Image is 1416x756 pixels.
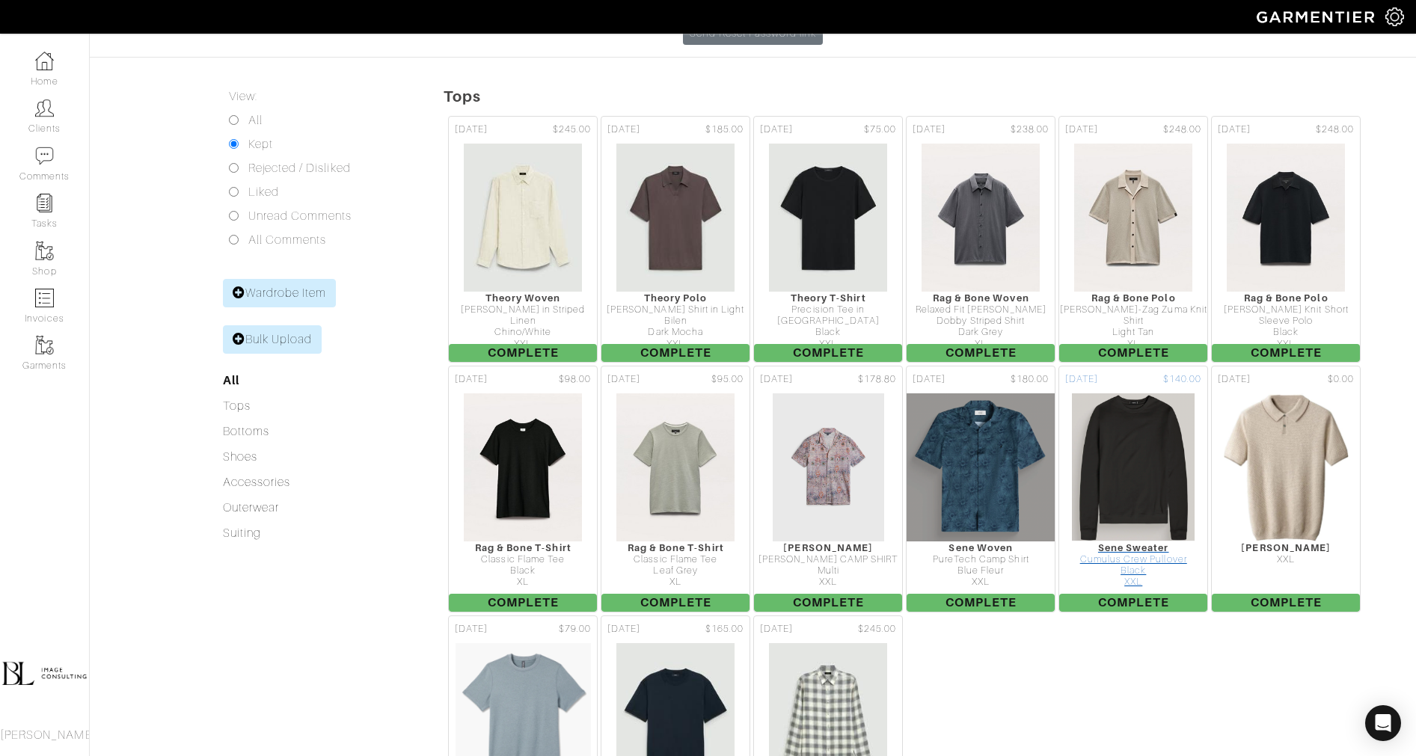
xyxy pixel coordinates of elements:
span: Complete [1059,594,1207,612]
div: Rag & Bone Woven [907,292,1055,304]
label: All Comments [248,231,327,249]
a: [DATE] $248.00 Rag & Bone Polo [PERSON_NAME]-Zag Zuma Knit Shirt Light Tan XL Complete [1057,114,1210,364]
span: [DATE] [760,123,793,137]
div: [PERSON_NAME] [1212,542,1360,553]
div: Multi [754,565,902,577]
span: $140.00 [1163,372,1201,387]
img: garmentier-logo-header-white-b43fb05a5012e4ada735d5af1a66efaba907eab6374d6393d1fbf88cb4ef424d.png [1249,4,1385,30]
label: Unread Comments [248,207,352,225]
a: [DATE] $248.00 Rag & Bone Polo [PERSON_NAME] Knit Short Sleeve Polo Black XXL Complete [1210,114,1362,364]
div: Dark Mocha [601,327,750,338]
span: Complete [754,594,902,612]
span: $238.00 [1011,123,1049,137]
a: [DATE] $98.00 Rag & Bone T-Shirt Classic Flame Tee Black XL Complete [447,364,599,614]
a: Bulk Upload [223,325,322,354]
span: [DATE] [607,123,640,137]
div: [PERSON_NAME] CAMP SHIRT [754,554,902,565]
span: $248.00 [1163,123,1201,137]
img: VSR7ukNCYiVx7vThNsb6GEAc [616,393,735,542]
div: Theory Woven [449,292,597,304]
div: Precision Tee in [GEOGRAPHIC_DATA] [754,304,902,328]
div: Leaf Grey [601,565,750,577]
div: Blue Fleur [907,565,1055,577]
img: xqduRyWKkM9tkrDRz2iiPn5h [1226,143,1346,292]
a: [DATE] $178.80 [PERSON_NAME] [PERSON_NAME] CAMP SHIRT Multi XXL Complete [752,364,904,614]
div: Rag & Bone Polo [1212,292,1360,304]
label: All [248,111,263,129]
span: $75.00 [864,123,896,137]
a: [DATE] $140.00 Sene Sweater Cumulus Crew Pullover Black XXL Complete [1057,364,1210,614]
span: [DATE] [760,372,793,387]
a: [DATE] $95.00 Rag & Bone T-Shirt Classic Flame Tee Leaf Grey XL Complete [599,364,752,614]
h5: Tops [444,87,1416,105]
span: $180.00 [1011,372,1049,387]
div: Light Tan [1059,327,1207,338]
img: orders-icon-0abe47150d42831381b5fb84f609e132dff9fe21cb692f30cb5eec754e2cba89.png [35,289,54,307]
a: Suiting [223,526,261,540]
label: Liked [248,183,279,201]
div: XL [907,339,1055,350]
span: $95.00 [711,372,744,387]
div: [PERSON_NAME] [754,542,902,553]
label: Kept [248,135,273,153]
span: [DATE] [760,622,793,636]
div: XL [1059,339,1207,350]
div: PureTech Camp Shirt [907,554,1055,565]
span: Complete [601,594,750,612]
span: Complete [449,594,597,612]
a: [DATE] $180.00 Sene Woven PureTech Camp Shirt Blue Fleur XXL Complete [904,364,1057,614]
img: 8kipTvdyiJNyYkjqBYcYcgMB [463,393,583,542]
div: Cumulus Crew Pullover [1059,554,1207,565]
span: Complete [449,344,597,362]
label: Rejected / Disliked [248,159,351,177]
img: jzM3uKX158MM461JkWM71HXz [463,143,583,292]
span: Complete [1212,344,1360,362]
div: Theory Polo [601,292,750,304]
span: [DATE] [455,622,488,636]
div: [PERSON_NAME] in Striped Linen [449,304,597,328]
img: reminder-icon-8004d30b9f0a5d33ae49ab947aed9ed385cf756f9e5892f1edd6e32f2345188e.png [35,194,54,212]
div: Open Intercom Messenger [1365,705,1401,741]
div: Rag & Bone Polo [1059,292,1207,304]
div: Sene Woven [907,542,1055,553]
div: XXL [907,577,1055,588]
div: Dark Grey [907,327,1055,338]
img: s2Rd64snsqo53rproJ9d1CUQ [772,393,885,542]
span: [DATE] [1218,123,1251,137]
img: coBTqfDs55qsdnpHNzSytco3 [921,143,1040,292]
span: [DATE] [455,123,488,137]
div: XL [449,577,597,588]
div: XXL [754,577,902,588]
img: 3vvSYS6ivYjpxCJ2ebgvLJLw [1223,393,1349,542]
span: $79.00 [559,622,591,636]
div: [PERSON_NAME]-Zag Zuma Knit Shirt [1059,304,1207,328]
img: garments-icon-b7da505a4dc4fd61783c78ac3ca0ef83fa9d6f193b1c9dc38574b1d14d53ca28.png [35,242,54,260]
div: Chino/White [449,327,597,338]
span: $248.00 [1316,123,1354,137]
img: NMad9rzaaAp6UM8QuCxikegZ [1071,393,1195,542]
div: Black [754,327,902,338]
span: [DATE] [1218,372,1251,387]
a: [DATE] $238.00 Rag & Bone Woven Relaxed Fit [PERSON_NAME] Dobby Striped Shirt Dark Grey XL Complete [904,114,1057,364]
span: Complete [907,344,1055,362]
div: Rag & Bone T-Shirt [449,542,597,553]
span: [DATE] [607,372,640,387]
label: View: [229,87,257,105]
div: [PERSON_NAME] Shirt in Light Bilen [601,304,750,328]
div: Sene Sweater [1059,542,1207,553]
div: XL [601,577,750,588]
img: 8HRLmzahHC3XNTVrBiZqLRwZ [1073,143,1193,292]
a: Shoes [223,450,257,464]
div: XXL [754,339,902,350]
div: XXL [601,339,750,350]
div: [PERSON_NAME] Knit Short Sleeve Polo [1212,304,1360,328]
img: comment-icon-a0a6a9ef722e966f86d9cbdc48e553b5cf19dbc54f86b18d962a5391bc8f6eb6.png [35,147,54,165]
div: Black [449,565,597,577]
a: [DATE] $0.00 [PERSON_NAME] XXL Complete [1210,364,1362,614]
span: [DATE] [1065,372,1098,387]
span: Complete [1059,344,1207,362]
span: Complete [907,594,1055,612]
a: Bottoms [223,425,269,438]
a: Outerwear [223,501,279,514]
div: Rag & Bone T-Shirt [601,542,750,553]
